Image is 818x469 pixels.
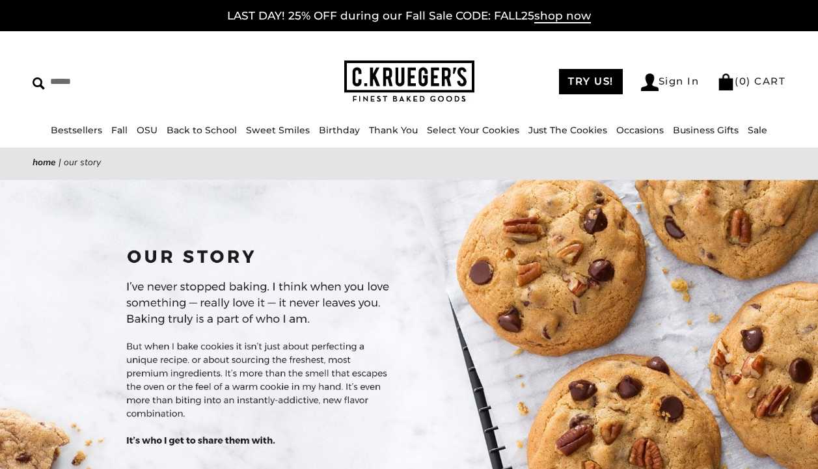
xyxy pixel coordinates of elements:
img: Bag [717,74,735,90]
a: Back to School [167,124,237,136]
a: TRY US! [559,69,623,94]
img: Search [33,77,45,90]
a: Just The Cookies [528,124,607,136]
a: OSU [137,124,157,136]
a: Sale [748,124,767,136]
a: Sweet Smiles [246,124,310,136]
a: Thank You [369,124,418,136]
a: Select Your Cookies [427,124,519,136]
input: Search [33,72,204,92]
a: Home [33,156,56,168]
a: Fall [111,124,128,136]
nav: breadcrumbs [33,155,785,170]
span: 0 [739,75,747,87]
img: C.KRUEGER'S [344,60,474,103]
span: Our Story [64,156,101,168]
a: Occasions [616,124,664,136]
a: Birthday [319,124,360,136]
img: Account [641,74,659,91]
a: Bestsellers [51,124,102,136]
span: shop now [534,9,591,23]
span: | [59,156,61,168]
a: Business Gifts [673,124,739,136]
a: (0) CART [717,75,785,87]
a: LAST DAY! 25% OFF during our Fall Sale CODE: FALL25shop now [227,9,591,23]
a: Sign In [641,74,700,91]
